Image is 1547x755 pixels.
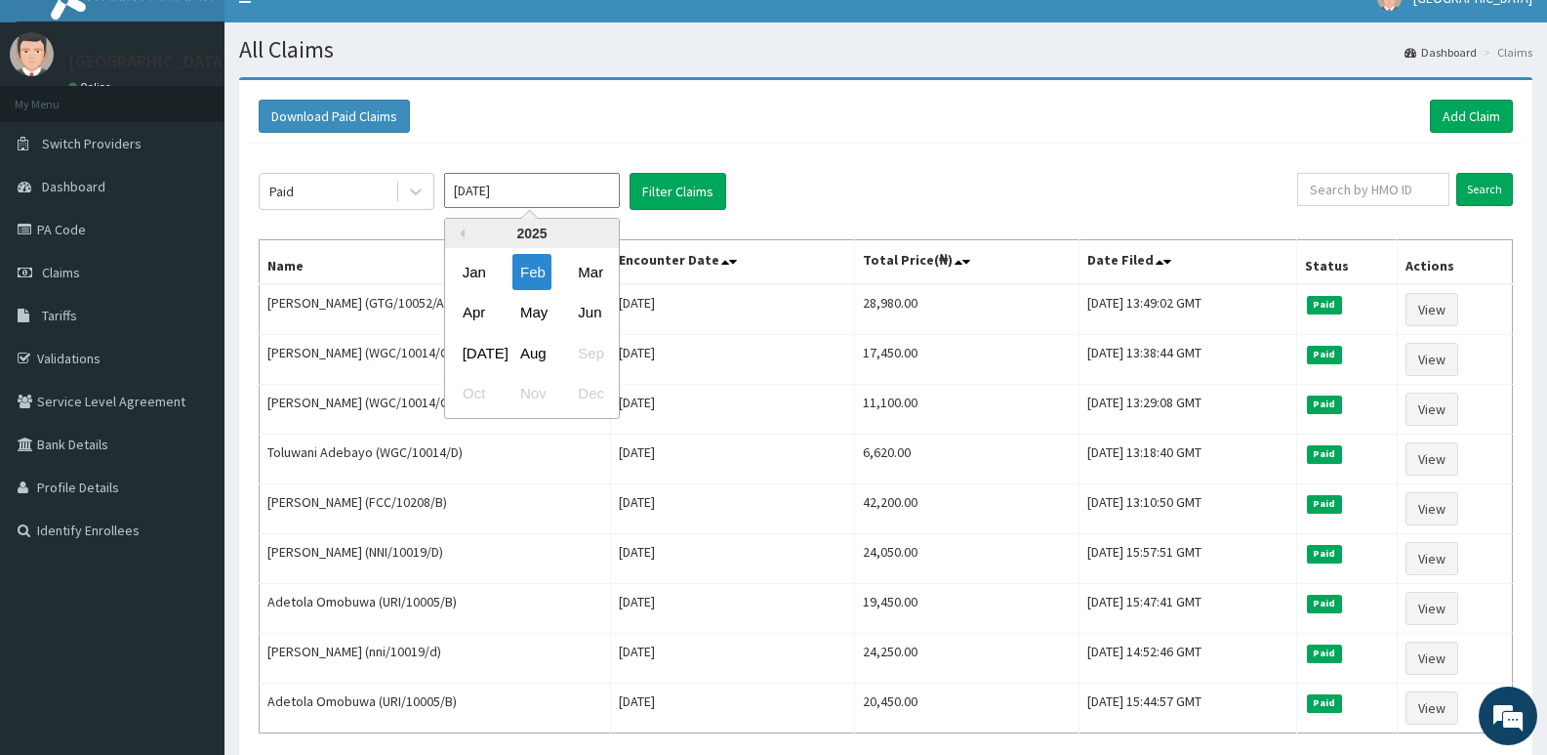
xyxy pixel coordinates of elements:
p: [GEOGRAPHIC_DATA] [68,53,229,70]
a: View [1405,442,1458,476]
div: Choose July 2025 [455,335,494,371]
span: Paid [1307,645,1342,662]
div: Choose February 2025 [512,254,551,290]
td: [DATE] [611,385,854,435]
span: Paid [1307,595,1342,612]
span: Tariffs [42,307,77,324]
div: Choose January 2025 [455,254,494,290]
h1: All Claims [239,37,1532,63]
td: 6,620.00 [854,435,1079,484]
th: Name [260,240,611,285]
span: Paid [1307,495,1342,513]
a: View [1405,592,1458,625]
a: View [1405,393,1458,426]
input: Search [1456,173,1513,206]
a: View [1405,343,1458,376]
li: Claims [1479,44,1532,61]
span: Switch Providers [42,135,142,152]
td: [DATE] 14:52:46 GMT [1079,634,1297,684]
td: Adetola Omobuwa (URI/10005/B) [260,584,611,634]
span: Claims [42,264,80,281]
th: Status [1297,240,1398,285]
td: [DATE] [611,534,854,584]
a: View [1405,692,1458,725]
th: Actions [1398,240,1513,285]
td: 20,450.00 [854,684,1079,734]
a: View [1405,293,1458,326]
td: 24,050.00 [854,534,1079,584]
span: Paid [1307,346,1342,363]
span: Paid [1307,545,1342,563]
td: [DATE] 15:47:41 GMT [1079,584,1297,634]
th: Encounter Date [611,240,854,285]
td: [PERSON_NAME] (FCC/10208/B) [260,484,611,534]
td: 19,450.00 [854,584,1079,634]
td: [DATE] 13:18:40 GMT [1079,435,1297,484]
textarea: Type your message and hit 'Enter' [10,533,372,602]
a: Add Claim [1430,100,1513,133]
td: 17,450.00 [854,335,1079,385]
td: [DATE] 13:49:02 GMT [1079,284,1297,335]
td: [PERSON_NAME] (nni/10019/d) [260,634,611,684]
td: [PERSON_NAME] (WGC/10014/C) [260,335,611,385]
span: We're online! [113,246,269,443]
button: Previous Year [455,229,465,238]
td: [PERSON_NAME] (NNI/10019/D) [260,534,611,584]
td: [DATE] [611,484,854,534]
a: Online [68,80,115,94]
a: View [1405,642,1458,675]
div: Choose April 2025 [455,295,494,331]
div: month 2025-02 [445,252,619,414]
th: Date Filed [1079,240,1297,285]
td: [DATE] [611,584,854,634]
td: [PERSON_NAME] (GTG/10052/A) [260,284,611,335]
div: Choose March 2025 [570,254,609,290]
div: Choose May 2025 [512,295,551,331]
td: [DATE] [611,335,854,385]
a: Dashboard [1405,44,1477,61]
td: [PERSON_NAME] (WGC/10014/C) [260,385,611,435]
td: [DATE] 13:10:50 GMT [1079,484,1297,534]
span: Paid [1307,694,1342,712]
td: Toluwani Adebayo (WGC/10014/D) [260,435,611,484]
img: User Image [10,32,54,76]
input: Search by HMO ID [1297,173,1449,206]
div: Paid [269,182,294,201]
td: [DATE] 13:29:08 GMT [1079,385,1297,435]
td: [DATE] [611,684,854,734]
span: Paid [1307,445,1342,463]
button: Filter Claims [630,173,726,210]
span: Paid [1307,296,1342,314]
td: [DATE] [611,634,854,684]
img: d_794563401_company_1708531726252_794563401 [36,98,79,147]
div: Chat with us now [102,109,328,135]
td: Adetola Omobuwa (URI/10005/B) [260,684,611,734]
div: 2025 [445,219,619,248]
div: Choose August 2025 [512,335,551,371]
td: 28,980.00 [854,284,1079,335]
div: Choose June 2025 [570,295,609,331]
a: View [1405,542,1458,575]
input: Select Month and Year [444,173,620,208]
td: [DATE] [611,284,854,335]
td: 11,100.00 [854,385,1079,435]
td: [DATE] 13:38:44 GMT [1079,335,1297,385]
td: [DATE] 15:44:57 GMT [1079,684,1297,734]
a: View [1405,492,1458,525]
td: [DATE] [611,435,854,484]
span: Dashboard [42,178,105,195]
div: Minimize live chat window [320,10,367,57]
td: [DATE] 15:57:51 GMT [1079,534,1297,584]
td: 42,200.00 [854,484,1079,534]
button: Download Paid Claims [259,100,410,133]
td: 24,250.00 [854,634,1079,684]
th: Total Price(₦) [854,240,1079,285]
span: Paid [1307,396,1342,413]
